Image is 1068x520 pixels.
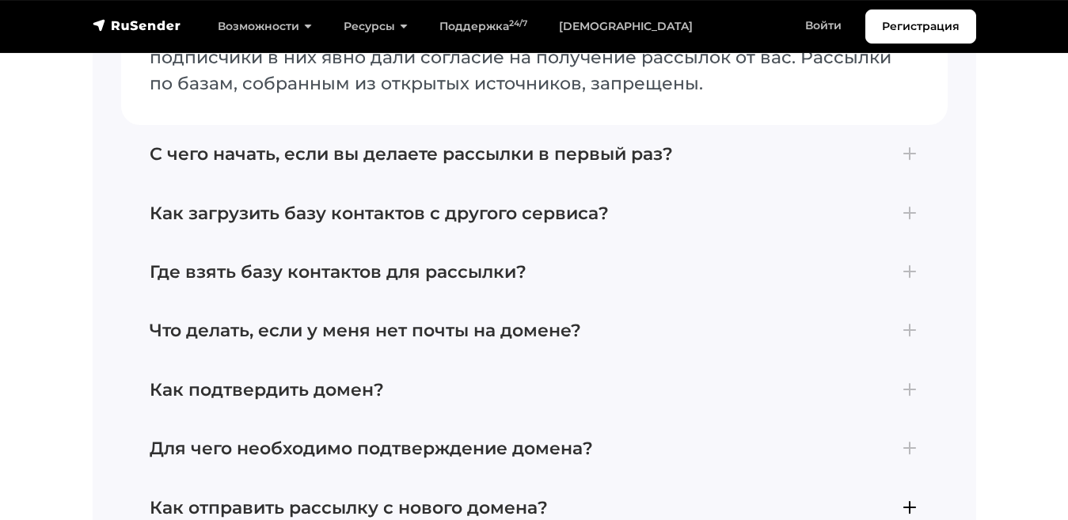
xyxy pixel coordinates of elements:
h4: Как отправить рассылку с нового домена? [150,498,919,518]
h4: Как подтвердить домен? [150,380,919,400]
h4: С чего начать, если вы делаете рассылки в первый раз? [150,144,919,165]
h4: Что делать, если у меня нет почты на домене? [150,321,919,341]
a: [DEMOGRAPHIC_DATA] [543,10,709,43]
img: RuSender [93,17,181,33]
h4: Где взять базу контактов для рассылки? [150,262,919,283]
sup: 24/7 [509,18,527,28]
a: Ресурсы [328,10,424,43]
a: Регистрация [865,9,976,44]
h4: Как загрузить базу контактов с другого сервиса? [150,203,919,224]
a: Войти [789,9,857,42]
h4: Для чего необходимо подтверждение домена? [150,438,919,459]
p: Рассылки можно отправлять только по базам, которые вы собрали сами, и подписчики в них явно дали ... [150,18,919,97]
a: Возможности [202,10,328,43]
a: Поддержка24/7 [424,10,543,43]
